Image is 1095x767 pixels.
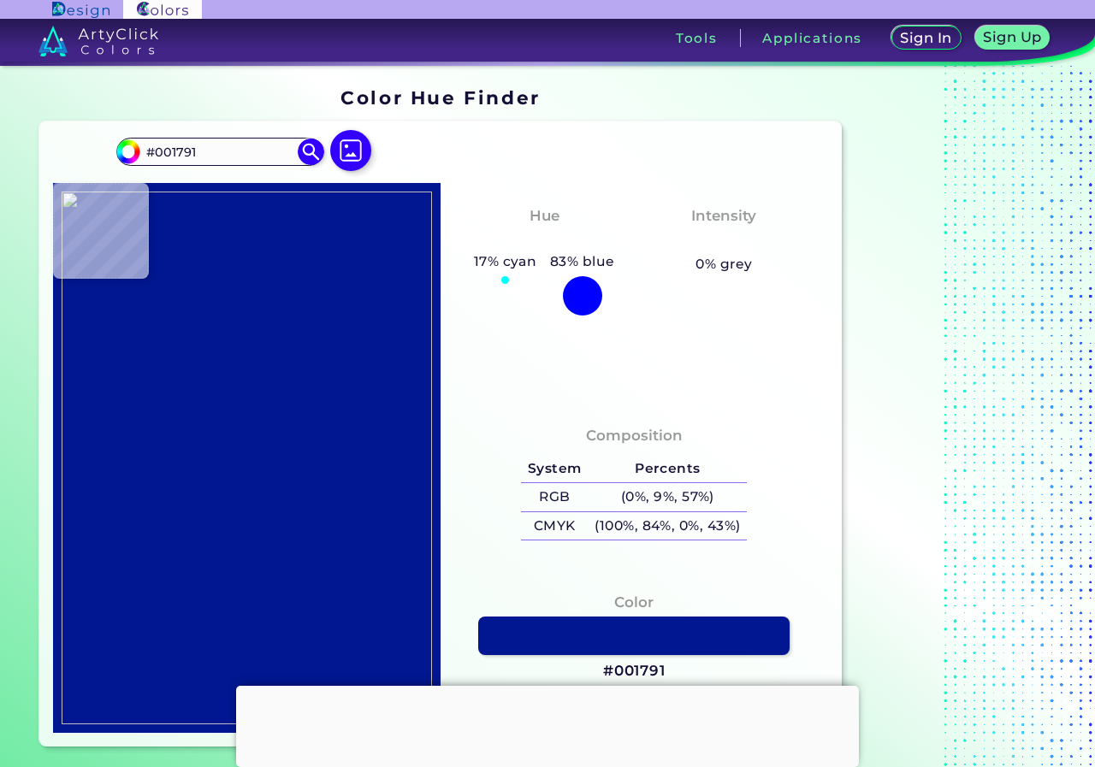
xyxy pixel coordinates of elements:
input: type color.. [140,140,299,163]
h5: Percents [589,455,748,483]
h5: 0% grey [695,253,752,275]
img: icon picture [330,130,371,171]
a: Sign Up [974,26,1051,50]
img: ArtyClick Design logo [52,2,109,18]
a: Sign In [890,26,962,50]
img: icon search [298,139,323,164]
h5: (100%, 84%, 0%, 43%) [589,512,748,540]
h5: CMYK [521,512,588,540]
iframe: Advertisement [236,686,859,763]
h4: Composition [586,423,683,448]
h5: 83% blue [543,251,621,273]
h5: Sign In [899,31,953,45]
h3: Applications [762,32,862,44]
h5: (0%, 9%, 57%) [589,483,748,511]
img: 91308458-8d10-464d-9c08-a387da029ef9 [62,192,432,725]
h4: Color [614,590,654,615]
h1: Color Hue Finder [340,85,540,110]
h5: System [521,455,588,483]
h4: Intensity [691,204,756,228]
iframe: Advertisement [849,81,1062,753]
h4: Hue [530,204,559,228]
h5: Sign Up [982,30,1043,44]
img: logo_artyclick_colors_white.svg [38,26,159,56]
h3: #001791 [603,661,666,681]
h3: Tealish Blue [488,230,601,251]
h5: 17% cyan [467,251,543,273]
h3: Vibrant [687,230,761,251]
h5: RGB [521,483,588,511]
h3: Tools [676,32,718,44]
